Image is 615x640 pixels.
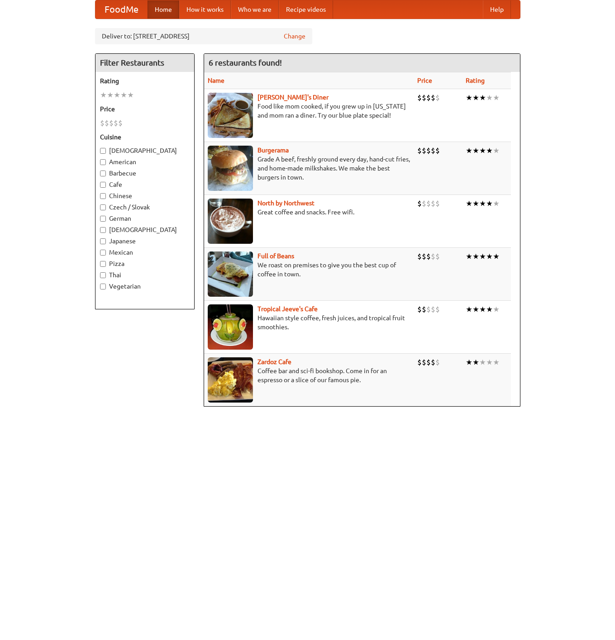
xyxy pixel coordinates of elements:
[100,270,190,280] label: Thai
[208,251,253,297] img: beans.jpg
[100,284,106,289] input: Vegetarian
[426,146,431,156] li: $
[466,146,472,156] li: ★
[479,93,486,103] li: ★
[493,93,500,103] li: ★
[486,357,493,367] li: ★
[100,180,190,189] label: Cafe
[426,93,431,103] li: $
[100,159,106,165] input: American
[208,208,410,217] p: Great coffee and snacks. Free wifi.
[431,357,435,367] li: $
[472,357,479,367] li: ★
[472,93,479,103] li: ★
[422,199,426,209] li: $
[100,182,106,188] input: Cafe
[472,304,479,314] li: ★
[100,216,106,222] input: German
[95,0,148,19] a: FoodMe
[417,77,432,84] a: Price
[435,251,440,261] li: $
[105,118,109,128] li: $
[100,272,106,278] input: Thai
[100,227,106,233] input: [DEMOGRAPHIC_DATA]
[466,251,472,261] li: ★
[118,118,123,128] li: $
[483,0,511,19] a: Help
[435,146,440,156] li: $
[208,93,253,138] img: sallys.jpg
[431,199,435,209] li: $
[422,304,426,314] li: $
[486,199,493,209] li: ★
[466,77,485,84] a: Rating
[100,237,190,246] label: Japanese
[284,32,305,41] a: Change
[100,90,107,100] li: ★
[208,102,410,120] p: Food like mom cooked, if you grew up in [US_STATE] and mom ran a diner. Try our blue plate special!
[100,133,190,142] h5: Cuisine
[100,118,105,128] li: $
[479,199,486,209] li: ★
[422,93,426,103] li: $
[208,155,410,182] p: Grade A beef, freshly ground every day, hand-cut fries, and home-made milkshakes. We make the bes...
[208,357,253,403] img: zardoz.jpg
[486,93,493,103] li: ★
[431,304,435,314] li: $
[208,199,253,244] img: north.jpg
[479,251,486,261] li: ★
[100,238,106,244] input: Japanese
[435,199,440,209] li: $
[422,357,426,367] li: $
[100,157,190,166] label: American
[100,193,106,199] input: Chinese
[466,357,472,367] li: ★
[114,118,118,128] li: $
[257,358,291,365] b: Zardoz Cafe
[493,146,500,156] li: ★
[417,199,422,209] li: $
[422,251,426,261] li: $
[493,251,500,261] li: ★
[109,118,114,128] li: $
[95,28,312,44] div: Deliver to: [STREET_ADDRESS]
[279,0,333,19] a: Recipe videos
[426,304,431,314] li: $
[417,357,422,367] li: $
[466,93,472,103] li: ★
[100,204,106,210] input: Czech / Slovak
[435,93,440,103] li: $
[209,58,282,67] ng-pluralize: 6 restaurants found!
[435,304,440,314] li: $
[100,282,190,291] label: Vegetarian
[417,93,422,103] li: $
[208,77,224,84] a: Name
[114,90,120,100] li: ★
[257,252,294,260] a: Full of Beans
[422,146,426,156] li: $
[231,0,279,19] a: Who we are
[472,199,479,209] li: ★
[95,54,194,72] h4: Filter Restaurants
[431,251,435,261] li: $
[257,147,289,154] b: Burgerama
[257,199,315,207] a: North by Northwest
[466,199,472,209] li: ★
[257,305,318,313] b: Tropical Jeeve's Cafe
[100,259,190,268] label: Pizza
[431,146,435,156] li: $
[479,146,486,156] li: ★
[486,146,493,156] li: ★
[472,251,479,261] li: ★
[493,357,500,367] li: ★
[208,261,410,279] p: We roast on premises to give you the best cup of coffee in town.
[479,304,486,314] li: ★
[100,76,190,85] h5: Rating
[417,251,422,261] li: $
[417,146,422,156] li: $
[466,304,472,314] li: ★
[435,357,440,367] li: $
[486,251,493,261] li: ★
[100,261,106,267] input: Pizza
